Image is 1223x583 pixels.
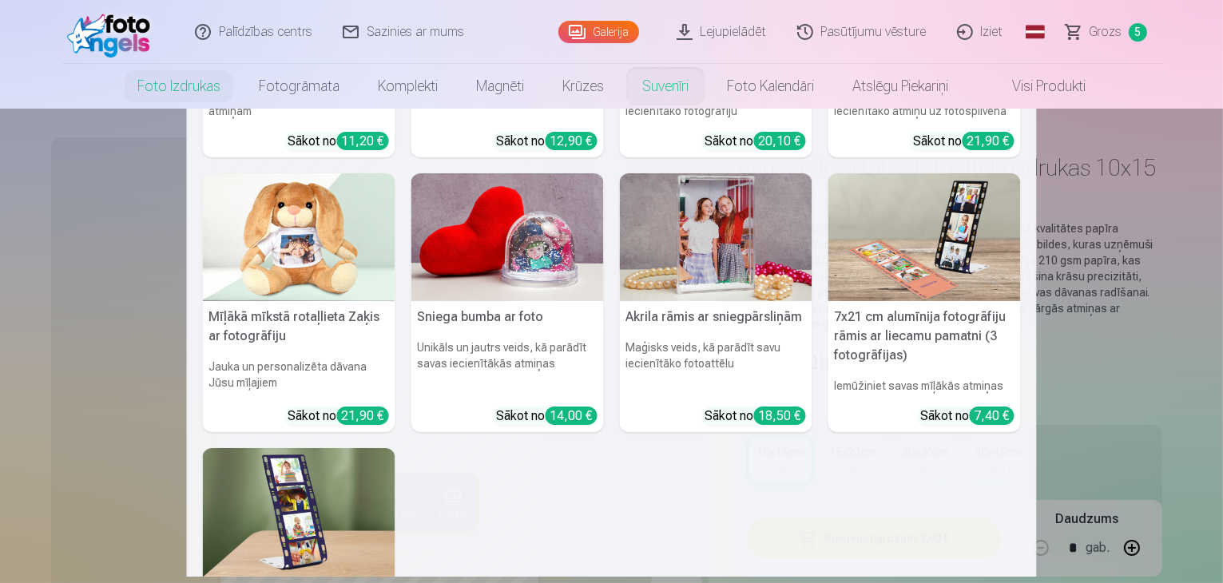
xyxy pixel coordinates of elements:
[828,301,1021,371] h5: 7x21 cm alumīnija fotogrāfiju rāmis ar liecamu pamatni (3 fotogrāfijas)
[543,64,623,109] a: Krūzes
[203,173,395,433] a: Mīļākā mīkstā rotaļlieta Zaķis ar fotogrāfijuMīļākā mīkstā rotaļlieta Zaķis ar fotogrāfijuJauka u...
[967,64,1105,109] a: Visi produkti
[921,407,1015,426] div: Sākot no
[620,301,812,333] h5: Akrila rāmis ar sniegpārsliņām
[963,132,1015,150] div: 21,90 €
[546,132,598,150] div: 12,90 €
[411,173,604,302] img: Sniega bumba ar foto
[623,64,708,109] a: Suvenīri
[457,64,543,109] a: Magnēti
[203,352,395,400] h6: Jauka un personalizēta dāvana Jūsu mīļajiem
[828,371,1021,400] h6: Iemūžiniet savas mīļākās atmiņas
[708,64,833,109] a: Foto kalendāri
[337,407,389,425] div: 21,90 €
[705,132,806,151] div: Sākot no
[833,64,967,109] a: Atslēgu piekariņi
[828,173,1021,302] img: 7x21 cm alumīnija fotogrāfiju rāmis ar liecamu pamatni (3 fotogrāfijas)
[754,407,806,425] div: 18,50 €
[411,301,604,333] h5: Sniega bumba ar foto
[620,173,812,433] a: Akrila rāmis ar sniegpārsliņāmAkrila rāmis ar sniegpārsliņāmMaģisks veids, kā parādīt savu iecien...
[411,173,604,433] a: Sniega bumba ar fotoSniega bumba ar fotoUnikāls un jautrs veids, kā parādīt savas iecienītākās at...
[359,64,457,109] a: Komplekti
[497,407,598,426] div: Sākot no
[705,407,806,426] div: Sākot no
[1090,22,1122,42] span: Grozs
[497,132,598,151] div: Sākot no
[620,333,812,400] h6: Maģisks veids, kā parādīt savu iecienītāko fotoattēlu
[203,301,395,352] h5: Mīļākā mīkstā rotaļlieta Zaķis ar fotogrāfiju
[288,407,389,426] div: Sākot no
[203,173,395,302] img: Mīļākā mīkstā rotaļlieta Zaķis ar fotogrāfiju
[970,407,1015,425] div: 7,40 €
[203,448,395,577] img: 7x21 cm alumīnija fotogrāfiju rāmis ar liecamu pamatni (4 fotogrāfijas)
[558,21,639,43] a: Galerija
[67,6,159,58] img: /fa1
[1129,23,1147,42] span: 5
[620,173,812,302] img: Akrila rāmis ar sniegpārsliņām
[337,132,389,150] div: 11,20 €
[754,132,806,150] div: 20,10 €
[411,333,604,400] h6: Unikāls un jautrs veids, kā parādīt savas iecienītākās atmiņas
[546,407,598,425] div: 14,00 €
[914,132,1015,151] div: Sākot no
[118,64,240,109] a: Foto izdrukas
[828,173,1021,433] a: 7x21 cm alumīnija fotogrāfiju rāmis ar liecamu pamatni (3 fotogrāfijas)7x21 cm alumīnija fotogrāf...
[288,132,389,151] div: Sākot no
[240,64,359,109] a: Fotogrāmata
